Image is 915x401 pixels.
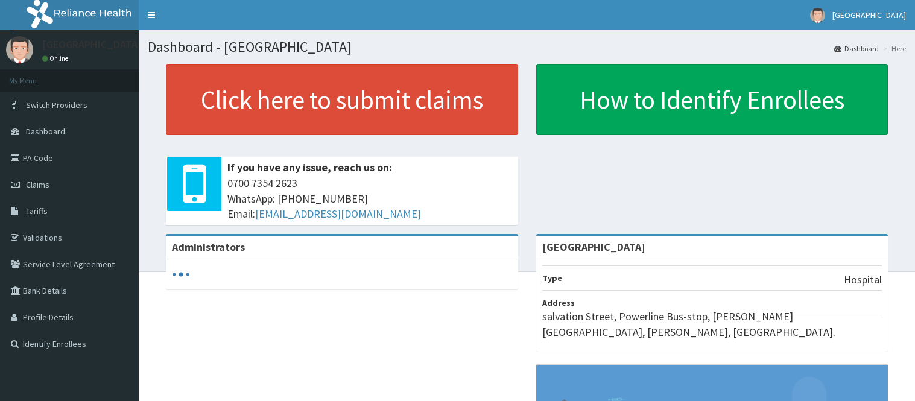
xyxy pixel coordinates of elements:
span: Claims [26,179,49,190]
a: Online [42,54,71,63]
svg: audio-loading [172,265,190,283]
b: If you have any issue, reach us on: [227,160,392,174]
a: [EMAIL_ADDRESS][DOMAIN_NAME] [255,207,421,221]
p: [GEOGRAPHIC_DATA] [42,39,142,50]
p: Hospital [844,272,882,288]
b: Address [542,297,575,308]
b: Type [542,273,562,283]
a: How to Identify Enrollees [536,64,888,135]
span: 0700 7354 2623 WhatsApp: [PHONE_NUMBER] Email: [227,175,512,222]
img: User Image [6,36,33,63]
li: Here [880,43,906,54]
a: Click here to submit claims [166,64,518,135]
p: salvation Street, Powerline Bus-stop, [PERSON_NAME][GEOGRAPHIC_DATA], [PERSON_NAME], [GEOGRAPHIC_... [542,309,882,339]
img: User Image [810,8,825,23]
span: Switch Providers [26,99,87,110]
span: Tariffs [26,206,48,216]
b: Administrators [172,240,245,254]
span: Dashboard [26,126,65,137]
h1: Dashboard - [GEOGRAPHIC_DATA] [148,39,906,55]
span: [GEOGRAPHIC_DATA] [832,10,906,21]
a: Dashboard [834,43,879,54]
strong: [GEOGRAPHIC_DATA] [542,240,645,254]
